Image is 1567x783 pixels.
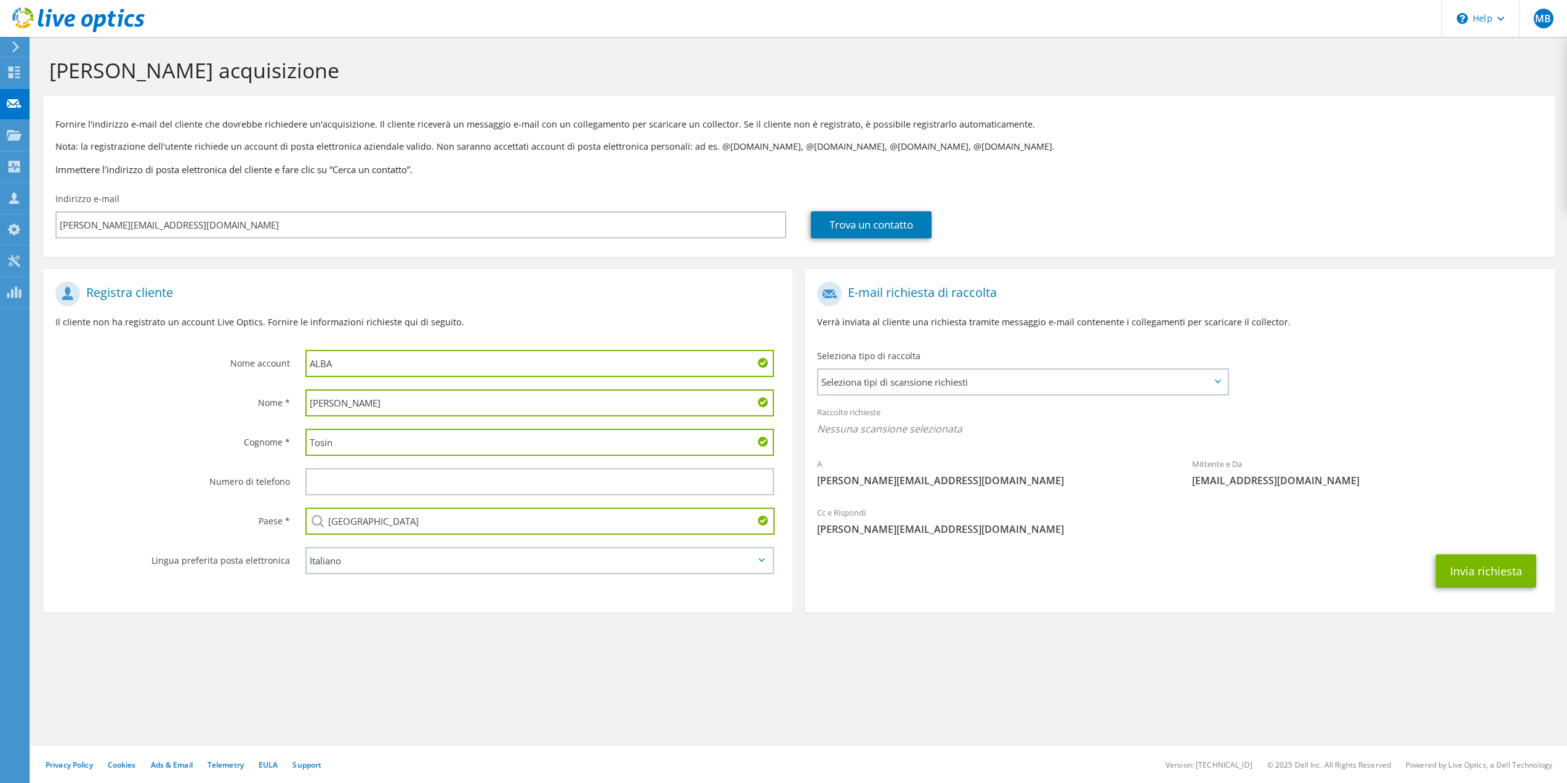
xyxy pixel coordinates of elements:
[817,350,920,362] label: Seleziona tipo di raccolta
[805,451,1180,493] div: A
[259,760,278,770] a: EULA
[817,315,1542,329] p: Verrà inviata al cliente una richiesta tramite messaggio e-mail contenente i collegamenti per sca...
[151,760,193,770] a: Ads & Email
[55,468,290,488] label: Numero di telefono
[817,522,1542,536] span: [PERSON_NAME][EMAIL_ADDRESS][DOMAIN_NAME]
[55,118,1542,131] p: Fornire l'indirizzo e-mail del cliente che dovrebbe richiedere un'acquisizione. Il cliente riceve...
[55,140,1542,153] p: Nota: la registrazione dell'utente richiede un account di posta elettronica aziendale valido. Non...
[55,315,780,329] p: Il cliente non ha registrato un account Live Optics. Fornire le informazioni richieste qui di seg...
[817,474,1167,487] span: [PERSON_NAME][EMAIL_ADDRESS][DOMAIN_NAME]
[49,57,1542,83] h1: [PERSON_NAME] acquisizione
[811,211,932,238] a: Trova un contatto
[55,547,290,567] label: Lingua preferita posta elettronica
[55,282,774,306] h1: Registra cliente
[818,370,1227,394] span: Seleziona tipi di scansione richiesti
[55,508,290,527] label: Paese *
[805,500,1554,542] div: Cc e Rispondi
[55,389,290,409] label: Nome *
[55,193,119,205] label: Indirizzo e-mail
[1534,9,1553,28] span: MB
[1406,760,1552,770] li: Powered by Live Optics, a Dell Technology
[817,422,1542,436] span: Nessuna scansione selezionata
[55,429,290,448] label: Cognome *
[1166,760,1252,770] li: Version: [TECHNICAL_ID]
[1192,474,1542,487] span: [EMAIL_ADDRESS][DOMAIN_NAME]
[55,163,1542,176] h3: Immettere l'indirizzo di posta elettronica del cliente e fare clic su “Cerca un contatto”.
[1457,13,1468,24] svg: \n
[805,399,1554,445] div: Raccolte richieste
[817,282,1536,306] h1: E-mail richiesta di raccolta
[55,350,290,370] label: Nome account
[1436,554,1536,588] button: Invia richiesta
[1180,451,1555,493] div: Mittente e Da
[46,760,93,770] a: Privacy Policy
[1267,760,1391,770] li: © 2025 Dell Inc. All Rights Reserved
[292,760,321,770] a: Support
[108,760,136,770] a: Cookies
[207,760,244,770] a: Telemetry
